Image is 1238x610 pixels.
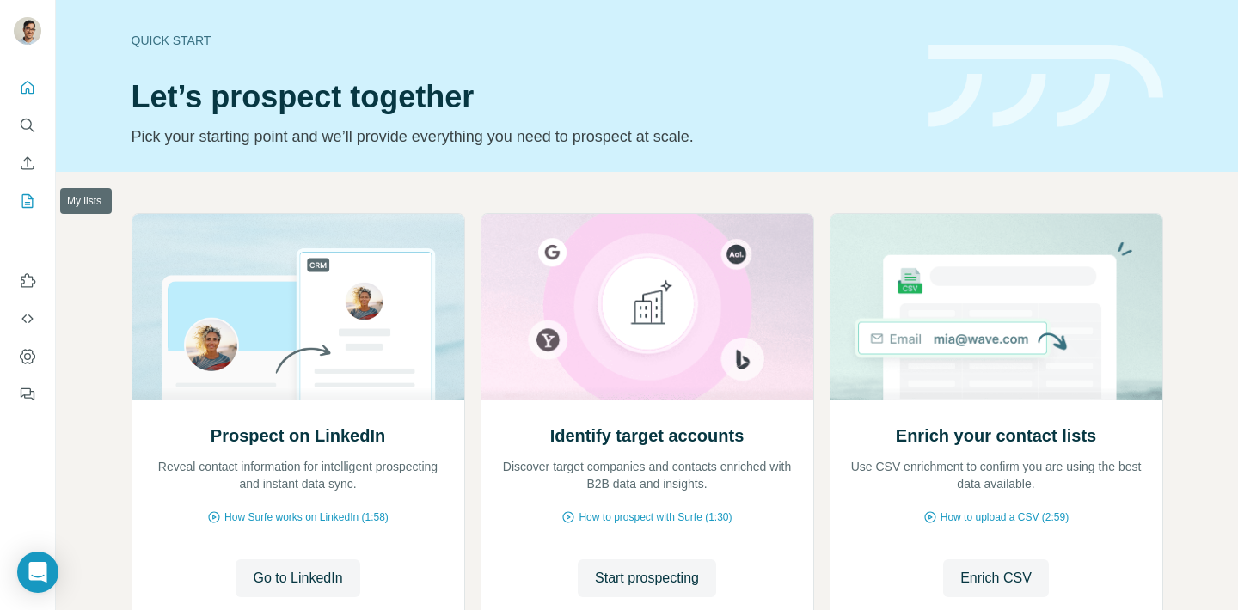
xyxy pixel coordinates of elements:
[132,32,908,49] div: Quick start
[132,125,908,149] p: Pick your starting point and we’ll provide everything you need to prospect at scale.
[929,45,1163,128] img: banner
[499,458,796,492] p: Discover target companies and contacts enriched with B2B data and insights.
[224,509,389,525] span: How Surfe works on LinkedIn (1:58)
[14,341,41,372] button: Dashboard
[14,265,41,296] button: Use Surfe on LinkedIn
[132,214,465,400] img: Prospect on LinkedIn
[236,559,359,597] button: Go to LinkedIn
[848,458,1145,492] p: Use CSV enrichment to confirm you are using the best data available.
[550,424,745,448] h2: Identify target accounts
[14,186,41,217] button: My lists
[830,214,1163,400] img: Enrich your contact lists
[941,509,1069,525] span: How to upload a CSV (2:59)
[132,80,908,114] h1: Let’s prospect together
[960,568,1032,589] span: Enrich CSV
[579,509,732,525] span: How to prospect with Surfe (1:30)
[14,17,41,45] img: Avatar
[14,303,41,334] button: Use Surfe API
[14,379,41,410] button: Feedback
[211,424,385,448] h2: Prospect on LinkedIn
[481,214,814,400] img: Identify target accounts
[595,568,699,589] span: Start prospecting
[17,552,58,593] div: Open Intercom Messenger
[943,559,1049,597] button: Enrich CSV
[14,110,41,141] button: Search
[150,458,447,492] p: Reveal contact information for intelligent prospecting and instant data sync.
[896,424,1096,448] h2: Enrich your contact lists
[14,72,41,103] button: Quick start
[14,148,41,179] button: Enrich CSV
[578,559,716,597] button: Start prospecting
[253,568,342,589] span: Go to LinkedIn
